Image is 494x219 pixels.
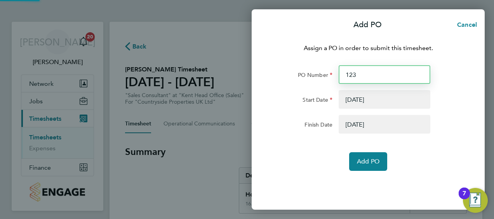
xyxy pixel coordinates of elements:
span: Cancel [455,21,477,28]
p: Add PO [353,19,382,30]
button: Open Resource Center, 7 new notifications [463,188,488,213]
button: Cancel [445,17,485,33]
label: Finish Date [304,121,332,130]
div: 7 [463,193,466,203]
input: Enter PO Number [339,65,430,84]
button: Add PO [349,152,387,171]
label: Start Date [303,96,332,106]
span: Add PO [357,158,379,165]
label: PO Number [298,71,332,81]
p: Assign a PO in order to submit this timesheet. [273,43,463,53]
